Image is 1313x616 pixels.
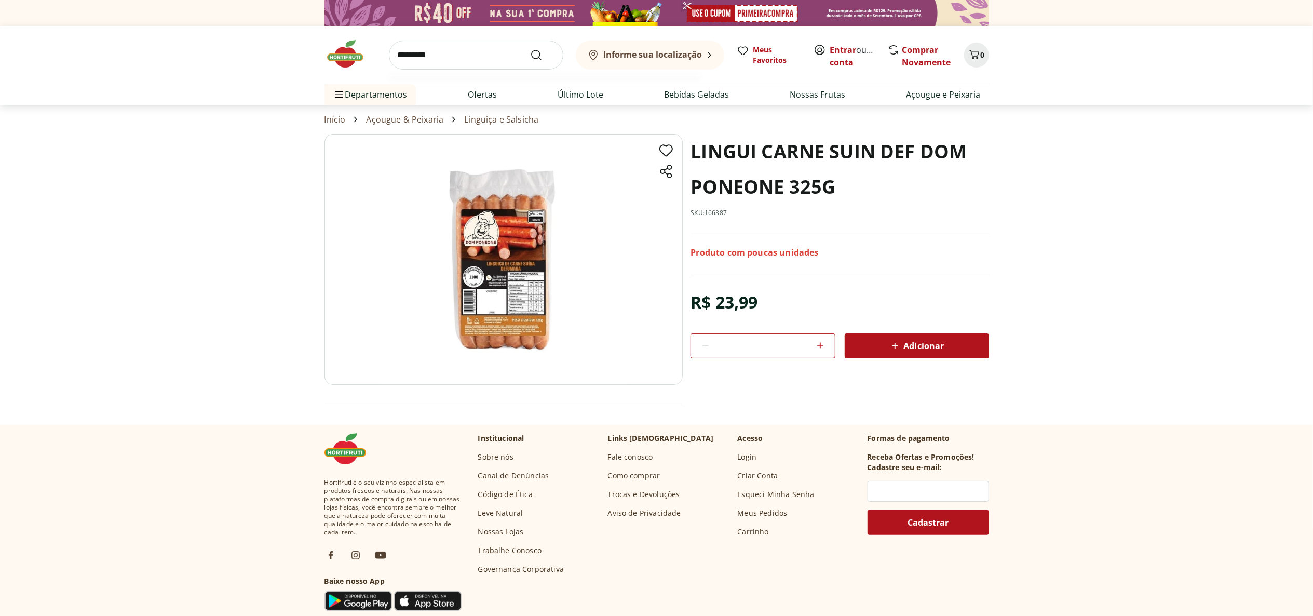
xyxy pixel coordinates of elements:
[478,564,564,574] a: Governança Corporativa
[738,527,769,537] a: Carrinho
[324,38,376,70] img: Hortifruti
[738,471,778,481] a: Criar Conta
[464,115,538,124] a: Linguiça e Salsicha
[478,452,513,462] a: Sobre nós
[964,43,989,68] button: Carrinho
[558,88,604,101] a: Último Lote
[830,44,887,68] a: Criar conta
[738,433,763,444] p: Acesso
[374,549,387,561] img: ytb
[753,45,801,65] span: Meus Favoritos
[906,88,981,101] a: Açougue e Peixaria
[830,44,876,69] span: ou
[324,433,376,464] img: Hortifruti
[324,591,392,611] img: Google Play Icon
[478,545,542,556] a: Trabalhe Conosco
[366,115,443,124] a: Açougue & Peixaria
[478,471,549,481] a: Canal de Denúncias
[349,549,362,561] img: ig
[608,489,680,500] a: Trocas e Devoluções
[790,88,846,101] a: Nossas Frutas
[738,508,788,518] a: Meus Pedidos
[608,508,681,518] a: Aviso de Privacidade
[691,209,727,217] p: SKU: 166387
[394,591,462,611] img: App Store Icon
[902,44,951,68] a: Comprar Novamente
[478,433,524,444] p: Institucional
[324,576,462,586] h3: Baixe nosso App
[868,462,942,473] h3: Cadastre seu e-mail:
[608,471,660,481] a: Como comprar
[868,510,989,535] button: Cadastrar
[868,433,989,444] p: Formas de pagamento
[665,88,729,101] a: Bebidas Geladas
[691,134,989,205] h1: LINGUI CARNE SUIN DEF DOM PONEONE 325G
[845,333,989,358] button: Adicionar
[333,82,408,107] span: Departamentos
[830,44,857,56] a: Entrar
[478,508,523,518] a: Leve Natural
[576,41,724,70] button: Informe sua localização
[868,452,974,462] h3: Receba Ofertas e Promoções!
[324,478,462,537] span: Hortifruti é o seu vizinho especialista em produtos frescos e naturais. Nas nossas plataformas de...
[738,452,757,462] a: Login
[908,518,949,527] span: Cadastrar
[691,247,818,258] p: Produto com poucas unidades
[324,134,683,385] img: Linguica de Carne Suína Defumada Dom Poneone 325g
[738,489,815,500] a: Esqueci Minha Senha
[478,527,524,537] a: Nossas Lojas
[889,340,944,352] span: Adicionar
[604,49,702,60] b: Informe sua localização
[333,82,345,107] button: Menu
[981,50,985,60] span: 0
[608,452,653,462] a: Fale conosco
[608,433,714,444] p: Links [DEMOGRAPHIC_DATA]
[468,88,497,101] a: Ofertas
[737,45,801,65] a: Meus Favoritos
[324,549,337,561] img: fb
[324,115,346,124] a: Início
[691,288,757,317] div: R$ 23,99
[530,49,555,61] button: Submit Search
[478,489,533,500] a: Código de Ética
[389,41,563,70] input: search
